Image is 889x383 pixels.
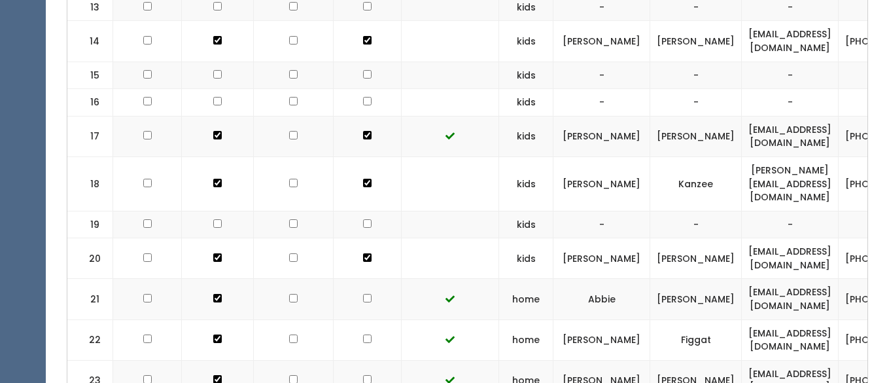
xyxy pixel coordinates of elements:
td: [PERSON_NAME] [553,319,650,360]
td: 21 [67,279,113,319]
td: [PERSON_NAME] [553,21,650,62]
td: [EMAIL_ADDRESS][DOMAIN_NAME] [742,319,839,360]
td: home [499,319,553,360]
td: 17 [67,116,113,156]
td: 15 [67,62,113,89]
td: [PERSON_NAME] [553,156,650,211]
td: kids [499,238,553,279]
td: [PERSON_NAME][EMAIL_ADDRESS][DOMAIN_NAME] [742,156,839,211]
td: kids [499,156,553,211]
td: [PERSON_NAME] [650,116,742,156]
td: 16 [67,89,113,117]
td: [EMAIL_ADDRESS][DOMAIN_NAME] [742,21,839,62]
td: Kanzee [650,156,742,211]
td: - [742,89,839,117]
td: [EMAIL_ADDRESS][DOMAIN_NAME] [742,116,839,156]
td: [EMAIL_ADDRESS][DOMAIN_NAME] [742,279,839,319]
td: [PERSON_NAME] [650,279,742,319]
td: - [553,62,650,89]
td: Figgat [650,319,742,360]
td: - [742,211,839,238]
td: kids [499,21,553,62]
td: - [650,89,742,117]
td: [PERSON_NAME] [650,21,742,62]
td: kids [499,211,553,238]
td: - [553,89,650,117]
td: 14 [67,21,113,62]
td: - [650,211,742,238]
td: [EMAIL_ADDRESS][DOMAIN_NAME] [742,238,839,279]
td: - [650,62,742,89]
td: 20 [67,238,113,279]
td: Abbie [553,279,650,319]
td: kids [499,116,553,156]
td: [PERSON_NAME] [650,238,742,279]
td: kids [499,89,553,117]
td: kids [499,62,553,89]
td: - [553,211,650,238]
td: [PERSON_NAME] [553,116,650,156]
td: 19 [67,211,113,238]
td: - [742,62,839,89]
td: home [499,279,553,319]
td: 22 [67,319,113,360]
td: [PERSON_NAME] [553,238,650,279]
td: 18 [67,156,113,211]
